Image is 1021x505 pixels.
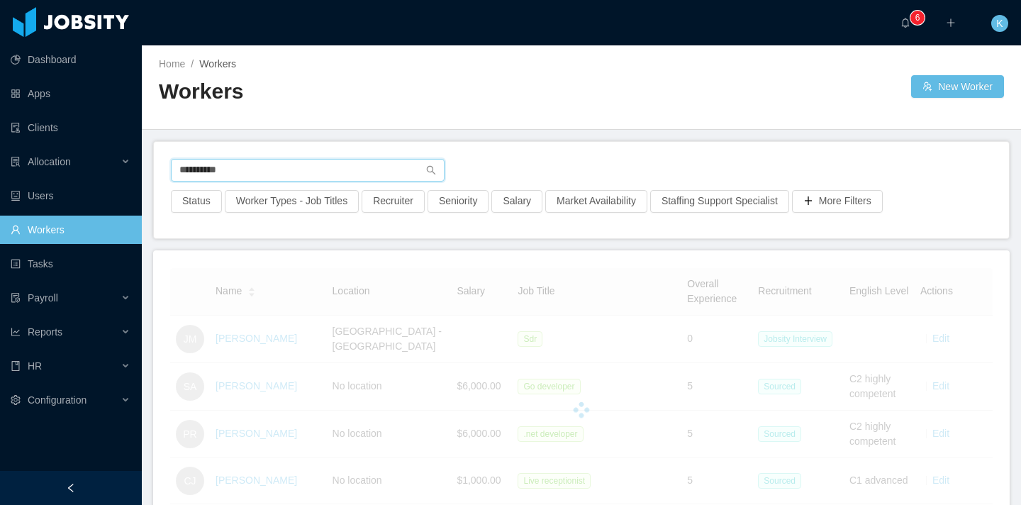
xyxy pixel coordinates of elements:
[159,77,581,106] h2: Workers
[426,165,436,175] i: icon: search
[28,292,58,304] span: Payroll
[11,45,130,74] a: icon: pie-chartDashboard
[28,326,62,338] span: Reports
[159,58,185,70] a: Home
[11,216,130,244] a: icon: userWorkers
[545,190,647,213] button: Market Availability
[28,156,71,167] span: Allocation
[11,113,130,142] a: icon: auditClients
[171,190,222,213] button: Status
[650,190,789,213] button: Staffing Support Specialist
[11,327,21,337] i: icon: line-chart
[11,293,21,303] i: icon: file-protect
[191,58,194,70] span: /
[28,394,87,406] span: Configuration
[911,75,1004,98] button: icon: usergroup-addNew Worker
[996,15,1003,32] span: K
[11,157,21,167] i: icon: solution
[11,395,21,405] i: icon: setting
[910,11,925,25] sup: 6
[199,58,236,70] span: Workers
[11,250,130,278] a: icon: profileTasks
[225,190,359,213] button: Worker Types - Job Titles
[362,190,425,213] button: Recruiter
[428,190,489,213] button: Seniority
[28,360,42,372] span: HR
[946,18,956,28] i: icon: plus
[915,11,920,25] p: 6
[11,182,130,210] a: icon: robotUsers
[491,190,542,213] button: Salary
[11,361,21,371] i: icon: book
[900,18,910,28] i: icon: bell
[11,79,130,108] a: icon: appstoreApps
[792,190,883,213] button: icon: plusMore Filters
